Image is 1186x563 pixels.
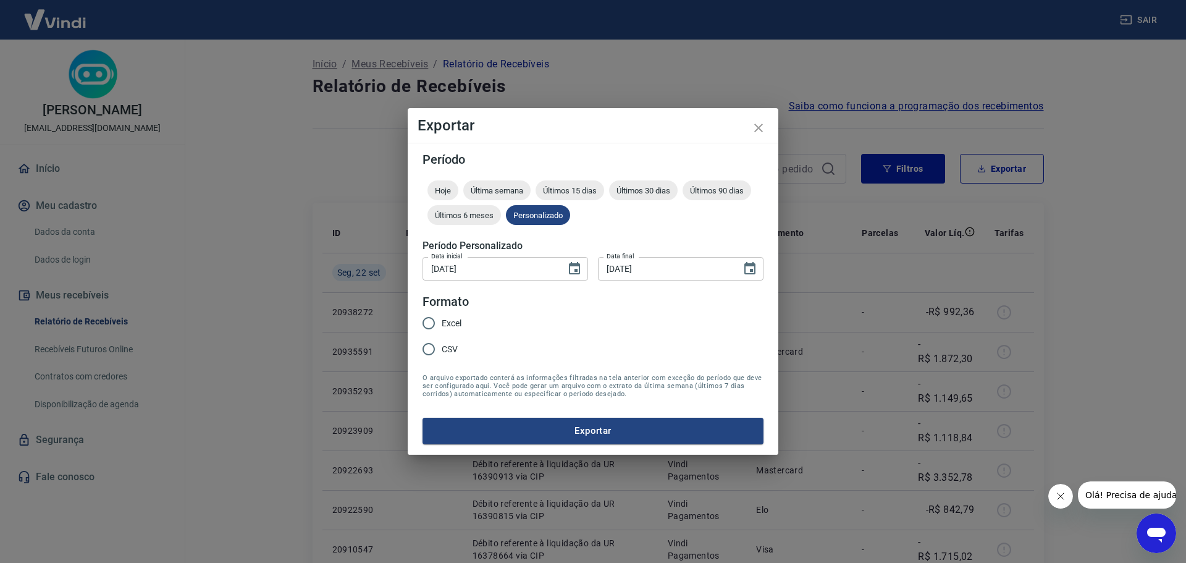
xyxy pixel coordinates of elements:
[442,317,461,330] span: Excel
[744,113,773,143] button: close
[683,180,751,200] div: Últimos 90 dias
[423,293,469,311] legend: Formato
[609,186,678,195] span: Últimos 30 dias
[536,180,604,200] div: Últimos 15 dias
[536,186,604,195] span: Últimos 15 dias
[598,257,733,280] input: DD/MM/YYYY
[418,118,768,133] h4: Exportar
[427,180,458,200] div: Hoje
[1048,484,1073,509] iframe: Fechar mensagem
[683,186,751,195] span: Últimos 90 dias
[442,343,458,356] span: CSV
[7,9,104,19] span: Olá! Precisa de ajuda?
[427,205,501,225] div: Últimos 6 meses
[427,186,458,195] span: Hoje
[562,256,587,281] button: Choose date, selected date is 19 de set de 2025
[609,180,678,200] div: Últimos 30 dias
[1137,514,1176,553] iframe: Botão para abrir a janela de mensagens
[506,211,570,220] span: Personalizado
[427,211,501,220] span: Últimos 6 meses
[607,252,634,261] label: Data final
[506,205,570,225] div: Personalizado
[463,186,531,195] span: Última semana
[423,240,763,252] h5: Período Personalizado
[463,180,531,200] div: Última semana
[738,256,762,281] button: Choose date, selected date is 26 de set de 2025
[431,252,463,261] label: Data inicial
[423,374,763,398] span: O arquivo exportado conterá as informações filtradas na tela anterior com exceção do período que ...
[423,153,763,166] h5: Período
[423,257,557,280] input: DD/MM/YYYY
[1078,481,1176,509] iframe: Mensagem da empresa
[423,418,763,444] button: Exportar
